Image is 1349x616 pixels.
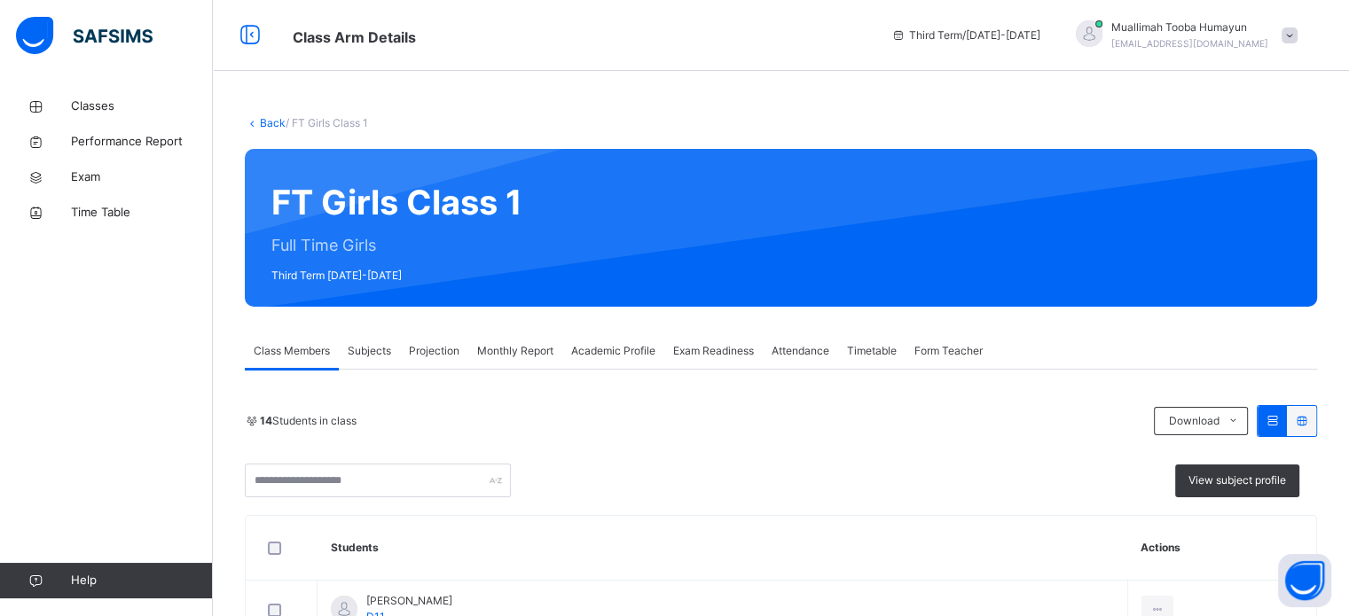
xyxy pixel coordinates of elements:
span: Projection [409,343,459,359]
th: Students [318,516,1128,581]
button: Open asap [1278,554,1331,607]
span: Time Table [71,204,213,222]
th: Actions [1127,516,1316,581]
span: Performance Report [71,133,213,151]
span: [EMAIL_ADDRESS][DOMAIN_NAME] [1111,38,1268,49]
span: Class Arm Details [293,28,416,46]
a: Back [260,116,286,129]
span: Subjects [348,343,391,359]
span: Exam [71,168,213,186]
span: [PERSON_NAME] [366,593,452,609]
span: Muallimah Tooba Humayun [1111,19,1268,35]
span: Form Teacher [914,343,983,359]
span: / FT Girls Class 1 [286,116,368,129]
span: View subject profile [1188,472,1286,488]
span: Monthly Report [477,343,553,359]
span: Students in class [260,413,357,429]
span: Academic Profile [571,343,655,359]
span: Classes [71,97,213,115]
span: Class Members [254,343,330,359]
span: Timetable [847,343,897,359]
span: Attendance [772,343,829,359]
div: Muallimah ToobaHumayun [1058,19,1306,51]
span: session/term information [891,27,1040,43]
span: Exam Readiness [673,343,754,359]
span: Help [71,572,212,589]
b: 14 [260,414,272,427]
span: Download [1168,413,1219,429]
img: safsims [16,17,153,54]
